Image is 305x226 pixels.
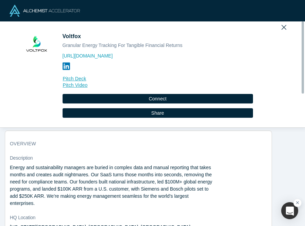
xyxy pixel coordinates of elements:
[63,33,83,39] span: Voltfox
[282,22,286,32] button: Close
[63,94,253,103] button: Connect
[10,214,267,221] dt: HQ Location
[10,140,257,147] h3: overview
[63,42,253,49] div: Granular Energy Tracking For Tangible Financial Returns
[63,108,253,118] button: Share
[63,81,253,89] a: Pitch Video
[10,164,215,207] p: Energy and sustainability managers are buried in complex data and manual reporting that takes mon...
[24,32,48,57] img: Voltfox's Logo
[10,5,80,17] img: Alchemist Logo
[63,75,253,83] a: Pitch Deck
[63,52,253,60] a: [URL][DOMAIN_NAME]
[10,155,267,162] dt: Description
